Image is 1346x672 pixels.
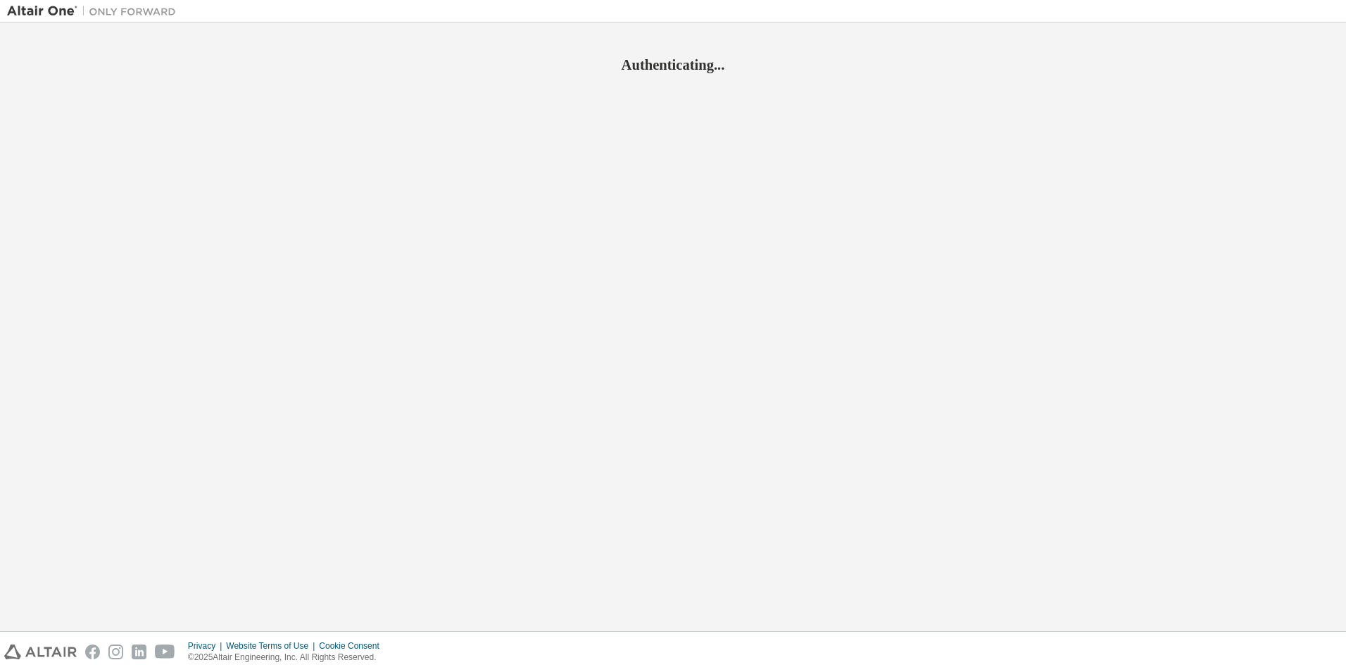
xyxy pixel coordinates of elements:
[108,645,123,659] img: instagram.svg
[188,652,388,664] p: © 2025 Altair Engineering, Inc. All Rights Reserved.
[85,645,100,659] img: facebook.svg
[188,640,226,652] div: Privacy
[7,4,183,18] img: Altair One
[155,645,175,659] img: youtube.svg
[4,645,77,659] img: altair_logo.svg
[132,645,146,659] img: linkedin.svg
[7,56,1339,74] h2: Authenticating...
[319,640,387,652] div: Cookie Consent
[226,640,319,652] div: Website Terms of Use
